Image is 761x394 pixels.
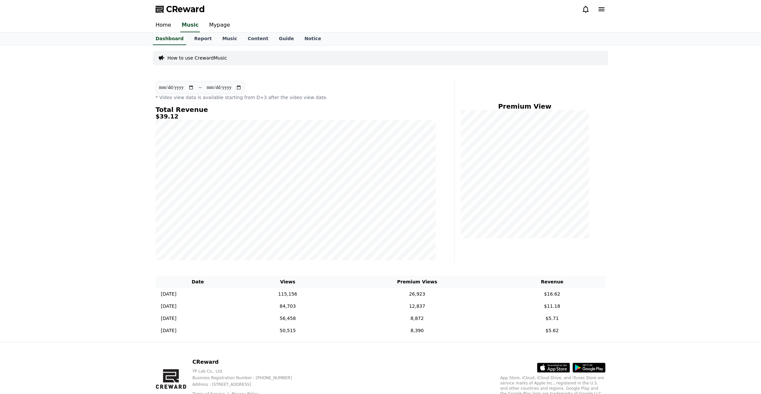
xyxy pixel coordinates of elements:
[335,276,499,288] th: Premium Views
[189,33,217,45] a: Report
[242,33,274,45] a: Content
[166,4,205,14] span: CReward
[499,288,605,300] td: $16.62
[192,382,303,387] p: Address : [STREET_ADDRESS]
[240,288,336,300] td: 115,156
[274,33,299,45] a: Guide
[153,33,186,45] a: Dashboard
[161,315,176,322] p: [DATE]
[299,33,327,45] a: Notice
[335,288,499,300] td: 26,923
[335,325,499,337] td: 8,390
[240,300,336,312] td: 84,703
[156,4,205,14] a: CReward
[335,312,499,325] td: 8,872
[161,327,176,334] p: [DATE]
[240,312,336,325] td: 56,458
[161,291,176,298] p: [DATE]
[156,94,436,101] p: * Video view data is available starting from D+3 after the video view date.
[150,18,176,32] a: Home
[156,276,240,288] th: Date
[240,276,336,288] th: Views
[335,300,499,312] td: 12,837
[198,84,202,92] p: ~
[156,106,436,113] h4: Total Revenue
[161,303,176,310] p: [DATE]
[192,369,303,374] p: YP Lab Co., Ltd.
[460,103,590,110] h4: Premium View
[192,358,303,366] p: CReward
[240,325,336,337] td: 50,515
[204,18,235,32] a: Mypage
[167,55,227,61] a: How to use CrewardMusic
[499,276,605,288] th: Revenue
[499,300,605,312] td: $11.18
[192,375,303,381] p: Business Registration Number : [PHONE_NUMBER]
[156,113,436,120] h5: $39.12
[499,312,605,325] td: $5.71
[499,325,605,337] td: $5.62
[217,33,242,45] a: Music
[180,18,200,32] a: Music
